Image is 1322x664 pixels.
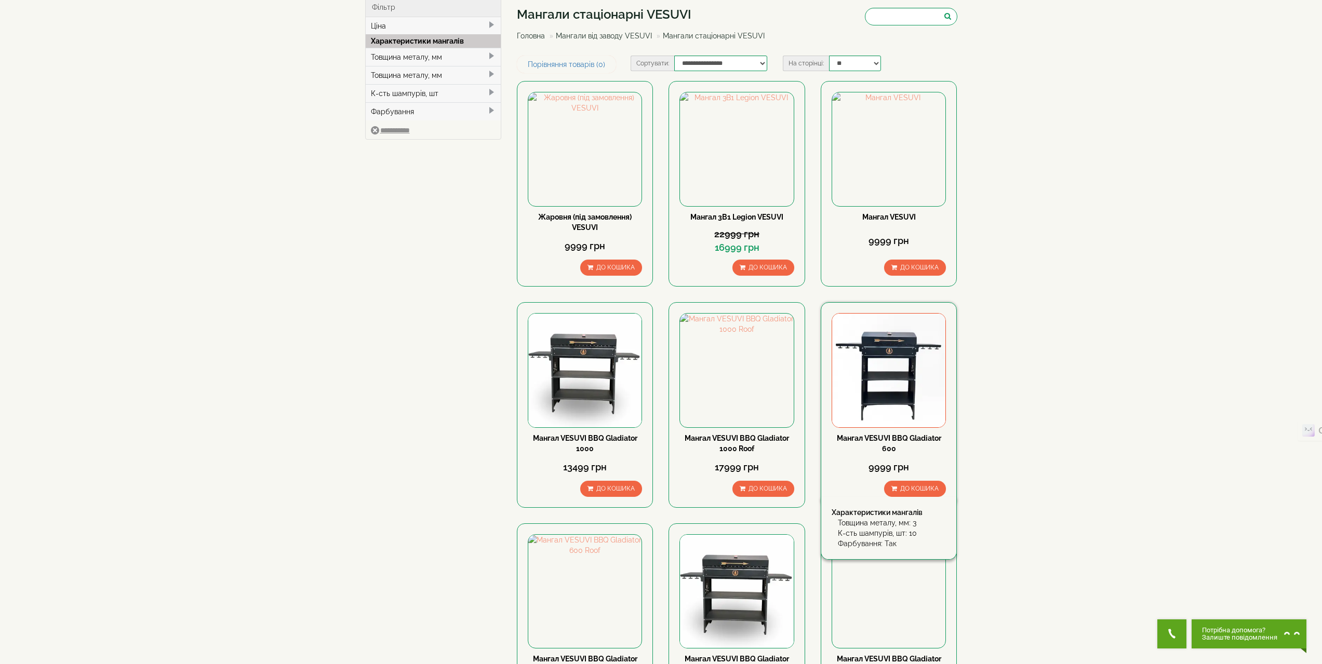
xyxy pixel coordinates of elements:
img: Мангал VESUVI [832,92,945,206]
img: Мангал VESUVI BBQ Gladiator 800 Roof [832,535,945,648]
span: До кошика [749,485,787,492]
img: Мангал VESUVI BBQ Gladiator 1000 Roof [680,314,793,427]
a: Жаровня (під замовлення) VESUVI [538,213,632,232]
button: Get Call button [1157,619,1186,648]
div: 13499 грн [528,460,642,474]
button: До кошика [580,260,642,276]
div: Товщина металу, мм: 3 [838,518,946,528]
button: До кошика [884,481,946,497]
div: Характеристики мангалів [366,34,501,48]
button: До кошика [580,481,642,497]
div: 9999 грн [832,460,946,474]
div: Характеристики мангалів [832,507,946,518]
span: До кошика [900,485,939,492]
div: 17999 грн [679,460,794,474]
span: До кошика [596,264,635,271]
img: Мангал VESUVI BBQ Gladiator 800 [680,535,793,648]
div: Фарбування: Так [838,538,946,549]
a: Порівняння товарів (0) [517,56,616,73]
img: Мангал VESUVI BBQ Gladiator 600 Roof [528,535,642,648]
span: До кошика [749,264,787,271]
button: До кошика [732,260,794,276]
button: До кошика [884,260,946,276]
li: Мангали стаціонарні VESUVI [654,31,765,41]
img: Мангал VESUVI BBQ Gladiator 600 [832,314,945,427]
a: Мангал VESUVI BBQ Gladiator 1000 [533,434,637,453]
a: Мангал 3В1 Legion VESUVI [690,213,783,221]
div: 22999 грн [679,227,794,241]
a: Мангали від заводу VESUVI [556,32,652,40]
div: 9999 грн [832,234,946,248]
span: До кошика [596,485,635,492]
a: Мангал VESUVI BBQ Gladiator 1000 Roof [685,434,789,453]
img: Жаровня (під замовлення) VESUVI [528,92,642,206]
img: Мангал VESUVI BBQ Gladiator 1000 [528,314,642,427]
div: Товщина металу, мм [366,48,501,66]
label: На сторінці: [783,56,829,71]
div: 16999 грн [679,241,794,254]
h1: Мангали стаціонарні VESUVI [517,8,772,21]
span: Потрібна допомога? [1202,627,1277,634]
div: К-сть шампурів, шт: 10 [838,528,946,538]
div: 9999 грн [528,239,642,253]
a: Мангал VESUVI [862,213,916,221]
img: Мангал 3В1 Legion VESUVI [680,92,793,206]
div: Ціна [366,17,501,35]
button: Chat button [1192,619,1306,648]
a: Мангал VESUVI BBQ Gladiator 600 [837,434,941,453]
button: До кошика [732,481,794,497]
label: Сортувати: [631,56,674,71]
div: Фарбування [366,102,501,120]
span: До кошика [900,264,939,271]
div: К-сть шампурів, шт [366,84,501,102]
div: Товщина металу, мм [366,66,501,84]
a: Головна [517,32,545,40]
span: Залиште повідомлення [1202,634,1277,641]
